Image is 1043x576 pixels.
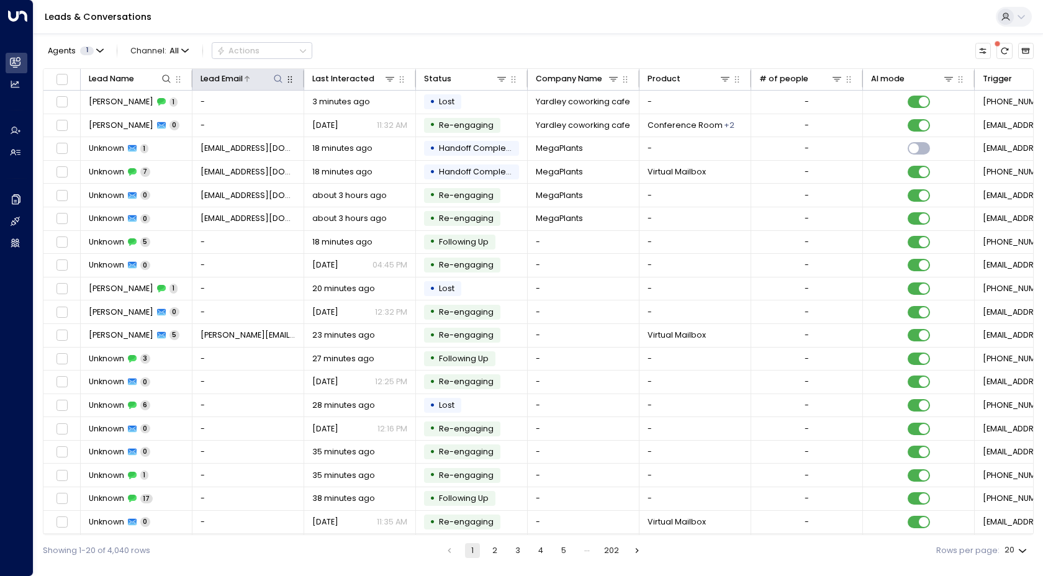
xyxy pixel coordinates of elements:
[805,283,809,294] div: -
[140,191,150,200] span: 0
[648,72,732,86] div: Product
[55,328,69,343] span: Toggle select row
[805,516,809,528] div: -
[45,11,151,23] a: Leads & Conversations
[55,282,69,296] span: Toggle select row
[89,143,124,154] span: Unknown
[430,115,435,135] div: •
[201,213,296,224] span: support@megaplants.com
[312,96,370,107] span: 3 minutes ago
[639,300,751,323] td: -
[639,487,751,510] td: -
[975,43,991,58] button: Customize
[140,447,150,456] span: 0
[805,376,809,387] div: -
[430,419,435,438] div: •
[639,254,751,277] td: -
[533,543,548,558] button: Go to page 4
[536,166,583,178] span: MegaPlants
[805,446,809,457] div: -
[212,42,312,59] button: Actions
[639,371,751,394] td: -
[805,330,809,341] div: -
[192,487,304,510] td: -
[48,47,76,55] span: Agents
[89,446,124,457] span: Unknown
[89,376,124,387] span: Unknown
[805,353,809,364] div: -
[528,464,639,487] td: -
[169,307,179,317] span: 0
[465,543,480,558] button: page 1
[89,470,124,481] span: Unknown
[55,119,69,133] span: Toggle select row
[556,543,571,558] button: Go to page 5
[639,417,751,440] td: -
[439,446,494,457] span: Trigger
[43,545,150,557] div: Showing 1-20 of 4,040 rows
[759,72,808,86] div: # of people
[639,91,751,114] td: -
[528,534,639,557] td: -
[487,543,502,558] button: Go to page 2
[536,72,602,86] div: Company Name
[536,72,620,86] div: Company Name
[89,283,153,294] span: Sven
[312,400,375,411] span: 28 minutes ago
[201,143,296,154] span: support@megaplants.com
[639,207,751,230] td: -
[312,213,387,224] span: about 3 hours ago
[639,441,751,464] td: -
[439,283,454,294] span: Lost
[439,470,494,480] span: Trigger
[528,277,639,300] td: -
[439,236,489,247] span: Following Up
[55,398,69,413] span: Toggle select row
[55,142,69,156] span: Toggle select row
[55,469,69,483] span: Toggle select row
[430,443,435,462] div: •
[89,120,153,131] span: Joshua
[192,394,304,417] td: -
[55,421,69,436] span: Toggle select row
[89,72,134,86] div: Lead Name
[312,330,375,341] span: 23 minutes ago
[430,279,435,299] div: •
[312,470,375,481] span: 35 minutes ago
[140,470,148,480] span: 1
[528,324,639,347] td: -
[983,72,1012,86] div: Trigger
[439,166,520,177] span: Handoff Completed
[430,326,435,345] div: •
[430,232,435,251] div: •
[639,394,751,417] td: -
[805,120,809,131] div: -
[430,466,435,485] div: •
[201,72,285,86] div: Lead Email
[805,423,809,434] div: -
[140,354,150,363] span: 3
[805,190,809,201] div: -
[192,348,304,371] td: -
[430,186,435,205] div: •
[579,543,594,558] div: …
[140,494,153,503] span: 17
[192,417,304,440] td: -
[805,400,809,411] div: -
[89,516,124,528] span: Unknown
[1018,43,1034,58] button: Archived Leads
[312,72,397,86] div: Last Interacted
[430,489,435,508] div: •
[89,400,124,411] span: Unknown
[871,72,905,86] div: AI mode
[80,47,94,55] span: 1
[55,95,69,109] span: Toggle select row
[430,92,435,112] div: •
[528,417,639,440] td: -
[439,259,494,270] span: Trigger
[430,513,435,532] div: •
[439,190,494,200] span: Trigger
[528,231,639,254] td: -
[217,46,260,56] div: Actions
[375,307,407,318] p: 12:32 PM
